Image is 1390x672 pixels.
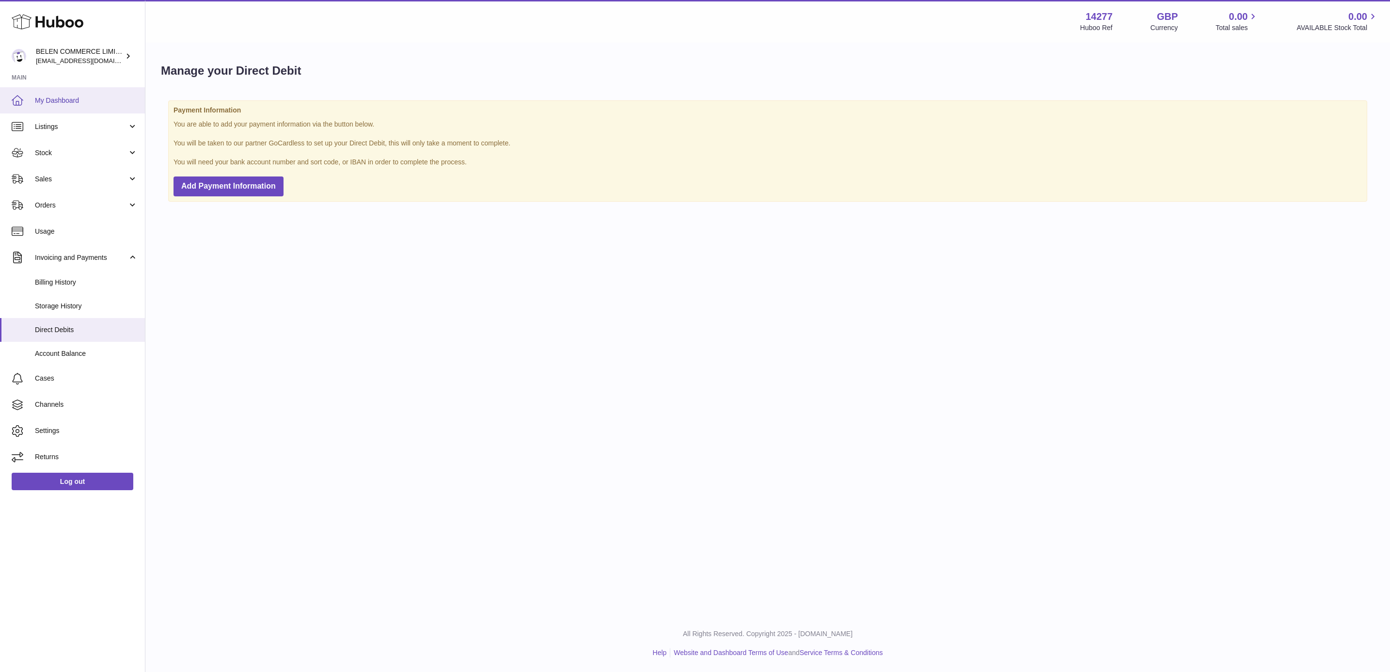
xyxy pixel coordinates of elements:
button: Add Payment Information [174,176,284,196]
a: Website and Dashboard Terms of Use [674,649,788,656]
strong: 14277 [1086,10,1113,23]
p: All Rights Reserved. Copyright 2025 - [DOMAIN_NAME] [153,629,1382,639]
strong: GBP [1157,10,1178,23]
span: Returns [35,452,138,462]
span: Direct Debits [35,325,138,335]
li: and [670,648,883,657]
span: Channels [35,400,138,409]
a: 0.00 Total sales [1216,10,1259,32]
span: 0.00 [1348,10,1367,23]
a: Service Terms & Conditions [800,649,883,656]
span: Account Balance [35,349,138,358]
div: Huboo Ref [1080,23,1113,32]
div: Currency [1151,23,1178,32]
span: Stock [35,148,127,158]
span: Total sales [1216,23,1259,32]
span: Invoicing and Payments [35,253,127,262]
span: Usage [35,227,138,236]
a: Log out [12,473,133,490]
span: 0.00 [1229,10,1248,23]
span: [EMAIL_ADDRESS][DOMAIN_NAME] [36,57,142,64]
p: You will be taken to our partner GoCardless to set up your Direct Debit, this will only take a mo... [174,139,1362,148]
span: Sales [35,175,127,184]
span: AVAILABLE Stock Total [1296,23,1378,32]
span: Add Payment Information [181,182,276,190]
a: 0.00 AVAILABLE Stock Total [1296,10,1378,32]
img: internalAdmin-14277@internal.huboo.com [12,49,26,64]
span: Settings [35,426,138,435]
span: Listings [35,122,127,131]
span: Orders [35,201,127,210]
p: You will need your bank account number and sort code, or IBAN in order to complete the process. [174,158,1362,167]
p: You are able to add your payment information via the button below. [174,120,1362,129]
h1: Manage your Direct Debit [161,63,301,79]
span: Cases [35,374,138,383]
span: Billing History [35,278,138,287]
span: My Dashboard [35,96,138,105]
strong: Payment Information [174,106,1362,115]
a: Help [653,649,667,656]
span: Storage History [35,302,138,311]
div: BELEN COMMERCE LIMITED [36,47,123,65]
